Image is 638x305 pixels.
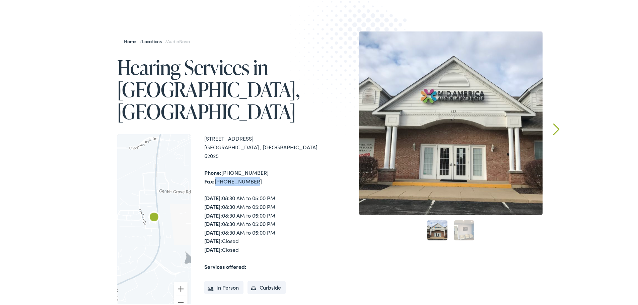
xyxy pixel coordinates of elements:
div: AudioNova [146,209,162,225]
strong: Fax: [204,176,215,183]
a: 2 [454,219,474,239]
button: Zoom in [174,281,188,294]
strong: Services offered: [204,261,246,269]
div: [PHONE_NUMBER] [PHONE_NUMBER] [204,167,322,184]
span: / / [124,36,190,43]
h1: Hearing Services in [GEOGRAPHIC_DATA], [GEOGRAPHIC_DATA] [117,55,322,121]
strong: [DATE]: [204,219,222,226]
li: Curbside [247,280,286,293]
strong: [DATE]: [204,227,222,235]
div: [STREET_ADDRESS] [GEOGRAPHIC_DATA] , [GEOGRAPHIC_DATA] 62025 [204,133,322,159]
a: Next [553,122,560,134]
strong: [DATE]: [204,193,222,200]
strong: [DATE]: [204,244,222,252]
a: Locations [142,36,165,43]
strong: Phone: [204,167,221,175]
a: 1 [427,219,447,239]
div: 08:30 AM to 05:00 PM 08:30 AM to 05:00 PM 08:30 AM to 05:00 PM 08:30 AM to 05:00 PM 08:30 AM to 0... [204,193,322,252]
span: AudioNova [167,36,190,43]
li: In Person [204,280,243,293]
strong: [DATE]: [204,210,222,218]
strong: [DATE]: [204,202,222,209]
a: Home [124,36,140,43]
strong: [DATE]: [204,236,222,243]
